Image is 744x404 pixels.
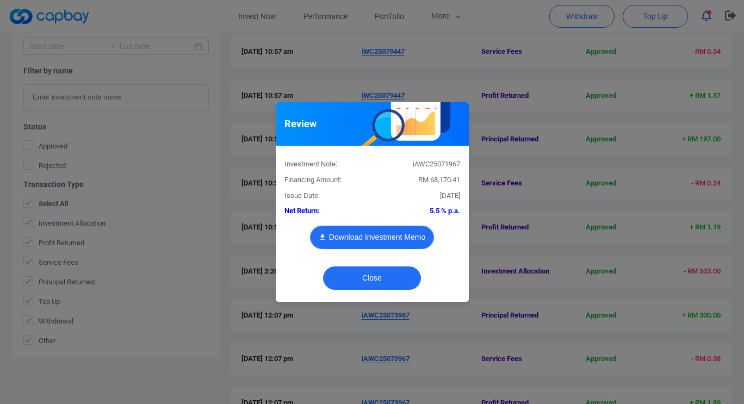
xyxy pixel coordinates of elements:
button: Close [323,266,421,290]
div: [DATE] [372,190,468,202]
div: iAWC25071967 [372,159,468,170]
h5: Review [284,117,317,130]
div: Financing Amount: [276,175,373,186]
div: 5.5 % p.a. [372,206,468,217]
span: RM 68,170.41 [418,176,460,184]
div: Investment Note: [276,159,373,170]
div: Net Return: [276,206,373,217]
button: Download Investment Memo [310,226,434,249]
div: Issue Date: [276,190,373,202]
